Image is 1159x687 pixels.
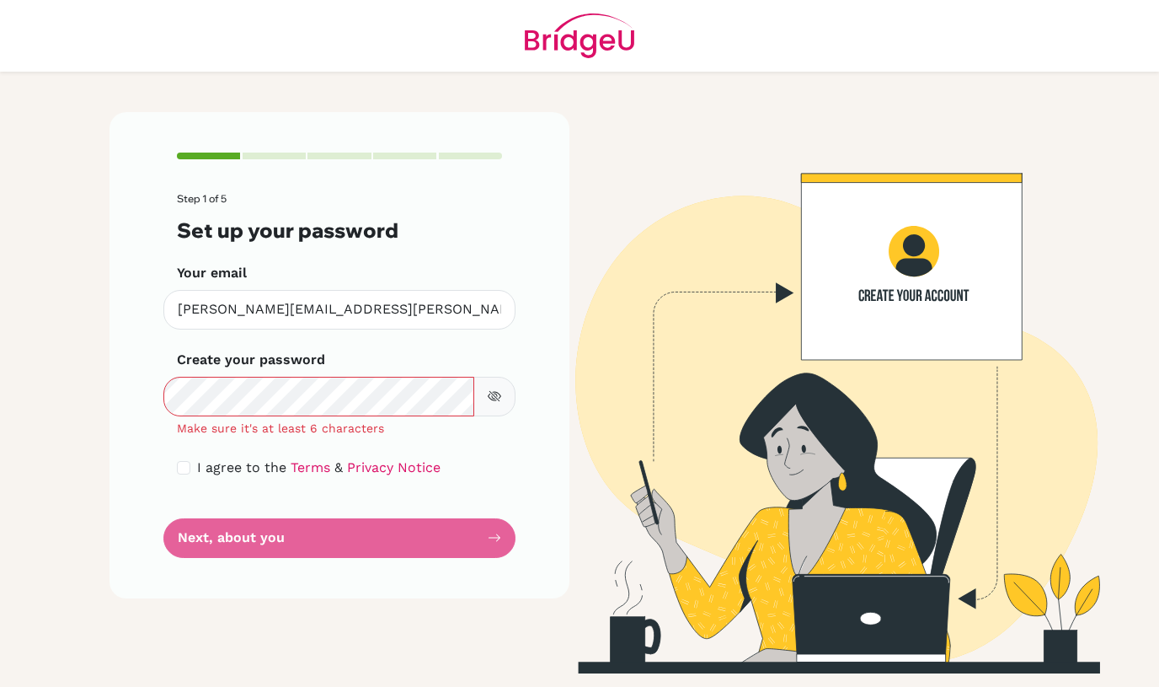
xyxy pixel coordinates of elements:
span: & [334,459,343,475]
div: Make sure it's at least 6 characters [163,420,515,437]
a: Terms [291,459,330,475]
a: Privacy Notice [347,459,441,475]
h3: Set up your password [177,218,502,243]
span: I agree to the [197,459,286,475]
label: Create your password [177,350,325,370]
input: Insert your email* [163,290,515,330]
span: Step 1 of 5 [177,192,227,205]
label: Your email [177,263,247,283]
